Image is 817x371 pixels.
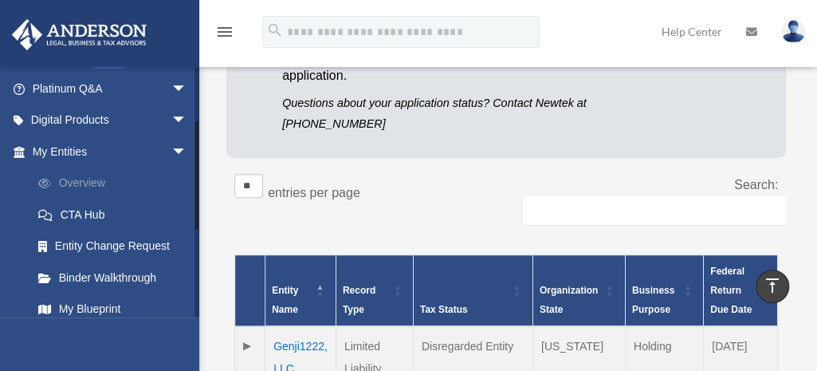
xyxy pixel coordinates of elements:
img: Anderson Advisors Platinum Portal [7,19,151,50]
a: CTA Hub [22,199,211,231]
a: Binder Walkthrough [22,262,211,294]
img: User Pic [781,20,805,43]
i: vertical_align_top [763,276,782,295]
span: Entity Name [272,285,298,315]
th: Tax Status: Activate to sort [413,255,532,327]
th: Organization State: Activate to sort [532,255,625,327]
a: My Entitiesarrow_drop_down [11,136,211,168]
a: Overview [22,168,211,199]
span: Record Type [343,285,375,315]
th: Business Purpose: Activate to sort [625,255,703,327]
span: arrow_drop_down [171,136,203,168]
span: Business Purpose [632,285,674,315]
p: Questions about your application status? Contact Newtek at [PHONE_NUMBER] [282,93,604,133]
i: menu [215,22,234,41]
a: Digital Productsarrow_drop_down [11,105,211,136]
th: Record Type: Activate to sort [336,255,413,327]
th: Federal Return Due Date: Activate to sort [703,255,777,327]
label: Search: [734,178,778,191]
a: My Blueprint [22,294,211,326]
th: Entity Name: Activate to invert sorting [265,255,336,327]
label: entries per page [268,186,360,199]
a: vertical_align_top [756,270,789,303]
span: Organization State [540,285,598,315]
span: Tax Status [420,304,468,315]
a: Platinum Q&Aarrow_drop_down [11,73,211,105]
span: Federal Return Due Date [710,266,752,315]
span: arrow_drop_down [171,105,203,137]
a: menu [215,28,234,41]
i: search [266,22,284,39]
a: Entity Change Request [22,231,211,262]
span: arrow_drop_down [171,73,203,105]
